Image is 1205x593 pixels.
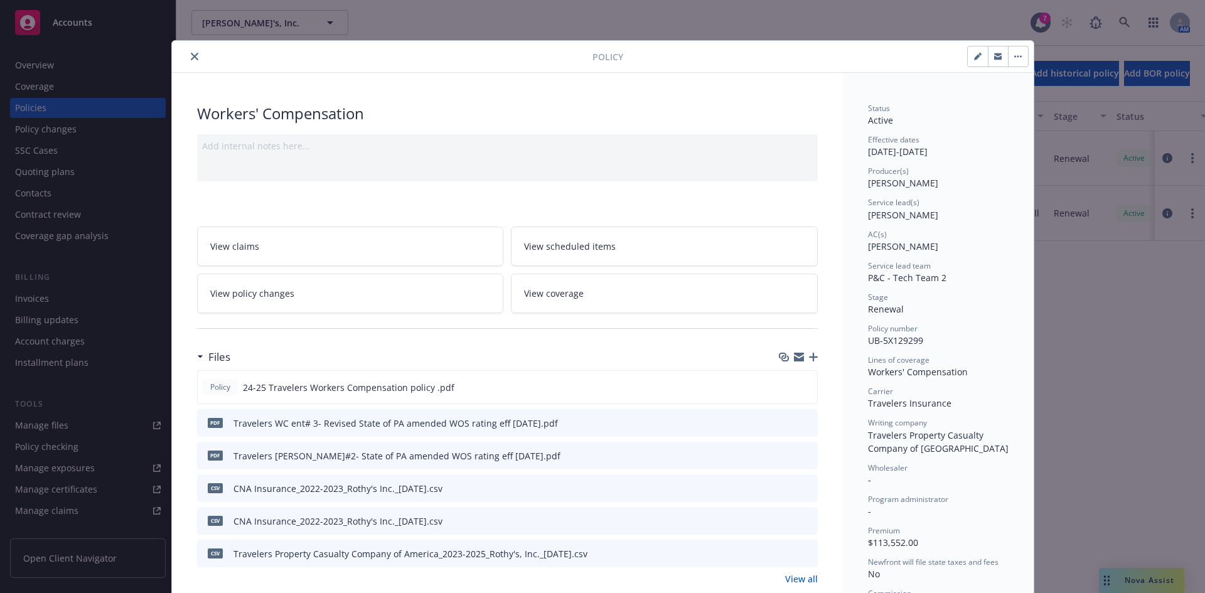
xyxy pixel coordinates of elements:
span: - [868,505,871,517]
div: [DATE] - [DATE] [868,134,1009,158]
button: close [187,49,202,64]
span: 24-25 Travelers Workers Compensation policy .pdf [243,381,454,394]
div: Files [197,349,230,365]
span: Program administrator [868,494,948,505]
span: AC(s) [868,229,887,240]
button: preview file [801,449,813,462]
span: No [868,568,880,580]
h3: Files [208,349,230,365]
button: preview file [801,381,812,394]
span: Service lead team [868,260,931,271]
a: View claims [197,227,504,266]
span: P&C - Tech Team 2 [868,272,946,284]
span: Active [868,114,893,126]
button: preview file [801,515,813,528]
button: download file [781,515,791,528]
button: download file [781,482,791,495]
span: View claims [210,240,259,253]
div: Add internal notes here... [202,139,813,152]
span: Wholesaler [868,462,908,473]
span: Travelers Insurance [868,397,951,409]
span: - [868,474,871,486]
a: View coverage [511,274,818,313]
button: download file [781,381,791,394]
span: Service lead(s) [868,197,919,208]
span: Writing company [868,417,927,428]
button: download file [781,547,791,560]
span: Travelers Property Casualty Company of [GEOGRAPHIC_DATA] [868,429,1009,454]
span: [PERSON_NAME] [868,209,938,221]
span: csv [208,548,223,558]
span: pdf [208,451,223,460]
span: Producer(s) [868,166,909,176]
span: pdf [208,418,223,427]
div: Travelers Property Casualty Company of America_2023-2025_Rothy's, Inc._[DATE].csv [233,547,587,560]
button: download file [781,417,791,430]
span: View coverage [524,287,584,300]
span: Policy number [868,323,918,334]
span: [PERSON_NAME] [868,240,938,252]
span: csv [208,516,223,525]
span: Policy [592,50,623,63]
a: View all [785,572,818,585]
div: CNA Insurance_2022-2023_Rothy's Inc._[DATE].csv [233,515,442,528]
span: Newfront will file state taxes and fees [868,557,999,567]
span: View policy changes [210,287,294,300]
button: download file [781,449,791,462]
span: Status [868,103,890,114]
div: Travelers WC ent# 3- Revised State of PA amended WOS rating eff [DATE].pdf [233,417,558,430]
button: preview file [801,482,813,495]
span: Stage [868,292,888,302]
span: [PERSON_NAME] [868,177,938,189]
button: preview file [801,417,813,430]
span: csv [208,483,223,493]
div: Workers' Compensation [197,103,818,124]
span: Effective dates [868,134,919,145]
a: View policy changes [197,274,504,313]
span: $113,552.00 [868,537,918,548]
span: Policy [208,382,233,393]
span: UB-5X129299 [868,334,923,346]
span: Lines of coverage [868,355,929,365]
span: Premium [868,525,900,536]
div: Travelers [PERSON_NAME]#2- State of PA amended WOS rating eff [DATE].pdf [233,449,560,462]
div: CNA Insurance_2022-2023_Rothy's Inc._[DATE].csv [233,482,442,495]
span: Carrier [868,386,893,397]
button: preview file [801,547,813,560]
span: View scheduled items [524,240,616,253]
span: Renewal [868,303,904,315]
a: View scheduled items [511,227,818,266]
div: Workers' Compensation [868,365,1009,378]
